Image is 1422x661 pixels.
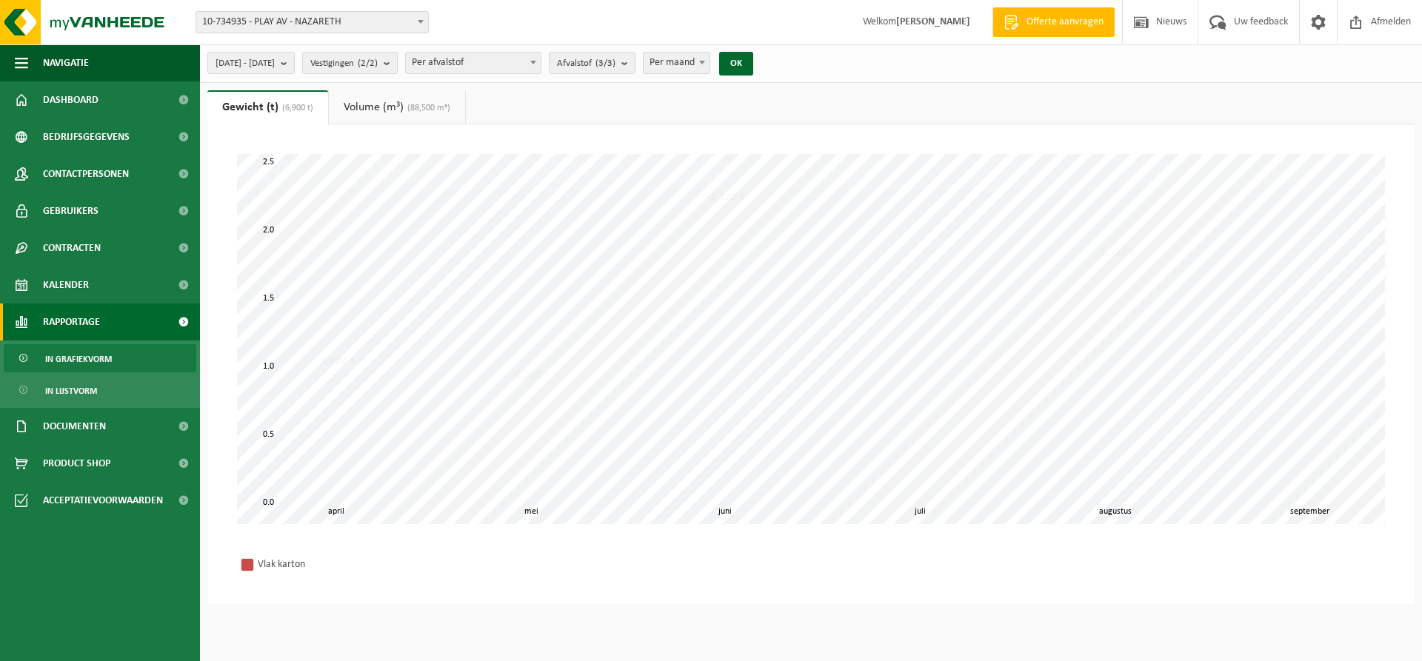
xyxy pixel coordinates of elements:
[302,52,398,74] button: Vestigingen(2/2)
[310,53,378,75] span: Vestigingen
[45,377,97,405] span: In lijstvorm
[902,300,944,315] div: 1,320 t
[1023,15,1107,30] span: Offerte aanvragen
[557,53,615,75] span: Afvalstof
[207,52,295,74] button: [DATE] - [DATE]
[43,445,110,482] span: Product Shop
[43,229,101,266] span: Contracten
[595,58,615,68] count: (3/3)
[549,52,635,74] button: Afvalstof(3/3)
[278,104,313,113] span: (6,900 t)
[43,408,106,445] span: Documenten
[707,190,748,205] div: 2,120 t
[43,192,99,229] span: Gebruikers
[358,58,378,68] count: (2/2)
[4,376,196,404] a: In lijstvorm
[644,53,710,73] span: Per maand
[43,482,163,519] span: Acceptatievoorwaarden
[43,81,99,118] span: Dashboard
[992,7,1115,37] a: Offerte aanvragen
[317,354,358,369] div: 0,920 t
[43,303,100,340] span: Rapportage
[405,52,541,74] span: Per afvalstof
[406,53,541,73] span: Per afvalstof
[896,16,970,27] strong: [PERSON_NAME]
[45,345,112,373] span: In grafiekvorm
[43,266,89,303] span: Kalender
[719,52,753,76] button: OK
[258,555,450,574] div: Vlak karton
[43,44,89,81] span: Navigatie
[216,53,275,75] span: [DATE] - [DATE]
[196,12,428,33] span: 10-734935 - PLAY AV - NAZARETH
[196,11,429,33] span: 10-734935 - PLAY AV - NAZARETH
[1097,245,1138,260] div: 1,720 t
[207,90,328,124] a: Gewicht (t)
[329,90,465,124] a: Volume (m³)
[512,368,553,383] div: 0,820 t
[4,344,196,372] a: In grafiekvorm
[43,118,130,155] span: Bedrijfsgegevens
[43,155,129,192] span: Contactpersonen
[643,52,710,74] span: Per maand
[404,104,450,113] span: (88,500 m³)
